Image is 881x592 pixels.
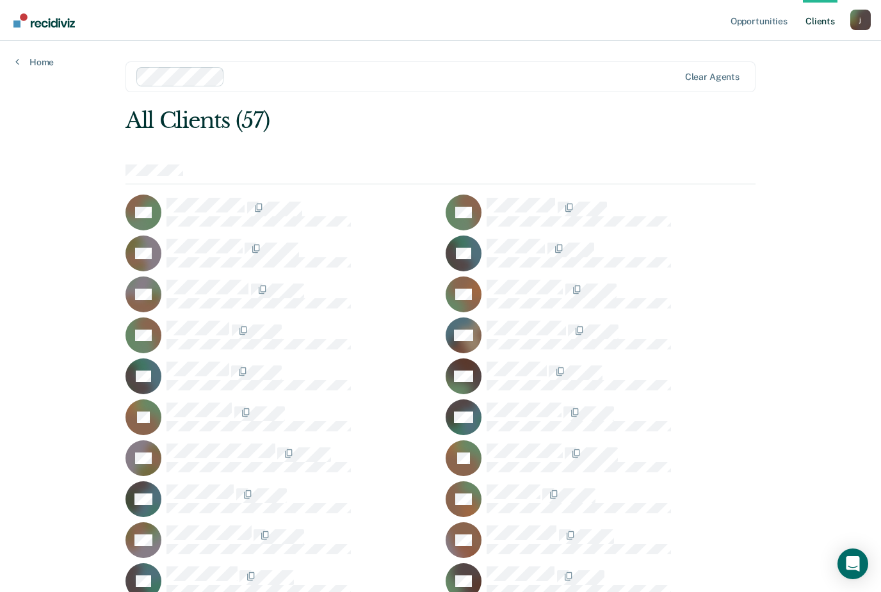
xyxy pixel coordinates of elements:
[15,56,54,68] a: Home
[13,13,75,28] img: Recidiviz
[837,548,868,579] div: Open Intercom Messenger
[850,10,871,30] button: Profile dropdown button
[125,108,629,134] div: All Clients (57)
[685,72,740,83] div: Clear agents
[850,10,871,30] div: j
